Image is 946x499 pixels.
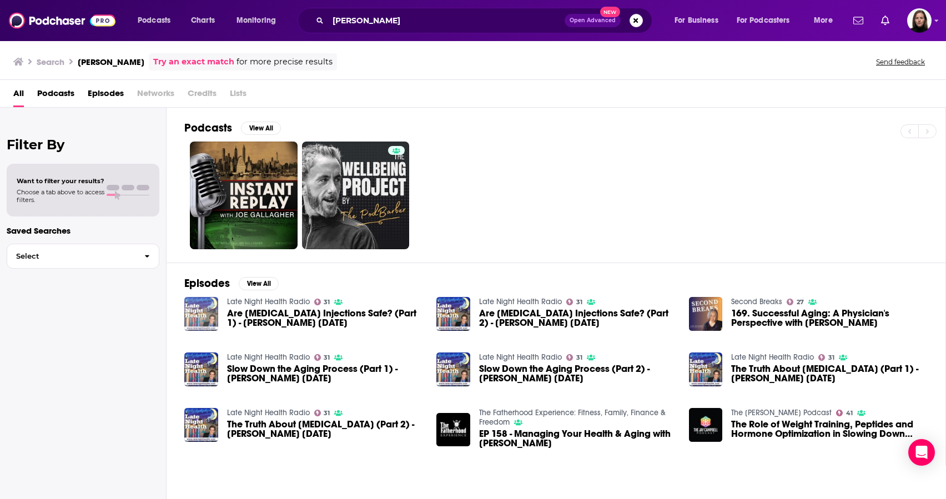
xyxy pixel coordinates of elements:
button: open menu [229,12,290,29]
div: Search podcasts, credits, & more... [308,8,663,33]
a: Late Night Health Radio [227,297,310,306]
a: Charts [184,12,222,29]
span: The Role of Weight Training, Peptides and Hormone Optimization in Slowing Down Aging w/[PERSON_NAME] [731,420,928,438]
a: The Jay Campbell Podcast [731,408,832,417]
a: Podcasts [37,84,74,107]
button: Select [7,244,159,269]
a: Show notifications dropdown [877,11,894,30]
span: Are [MEDICAL_DATA] Injections Safe? (Part 2) - [PERSON_NAME] [DATE] [479,309,676,327]
a: The Truth About Hormone Replacement Therapy (Part 1) - Dr Mickey Barber 3/22/14 [731,364,928,383]
img: Slow Down the Aging Process (Part 1) - Dr. Mickey Barber 5/31/14 [184,352,218,386]
a: Are Testosterone Injections Safe? (Part 1) - Dr. Mickey Barber 4/19/14 [227,309,424,327]
a: 31 [818,354,834,361]
img: User Profile [907,8,932,33]
span: Lists [230,84,246,107]
a: Slow Down the Aging Process (Part 2) - Dr. Mickey Barber 5/31/14 [479,364,676,383]
a: 41 [836,410,853,416]
span: All [13,84,24,107]
span: 31 [828,355,834,360]
a: Slow Down the Aging Process (Part 1) - Dr. Mickey Barber 5/31/14 [227,364,424,383]
button: Open AdvancedNew [565,14,621,27]
button: open menu [729,12,806,29]
img: 169. Successful Aging: A Physician's Perspective with Dr. Mickey Barber [689,297,723,331]
button: open menu [667,12,732,29]
a: PodcastsView All [184,121,281,135]
span: Are [MEDICAL_DATA] Injections Safe? (Part 1) - [PERSON_NAME] [DATE] [227,309,424,327]
span: 31 [324,355,330,360]
p: Saved Searches [7,225,159,236]
span: 27 [797,300,804,305]
button: View All [239,277,279,290]
span: Networks [137,84,174,107]
img: Slow Down the Aging Process (Part 2) - Dr. Mickey Barber 5/31/14 [436,352,470,386]
h3: Search [37,57,64,67]
h2: Podcasts [184,121,232,135]
div: Open Intercom Messenger [908,439,935,466]
a: The Fatherhood Experience: Fitness, Family, Finance & Freedom [479,408,666,427]
button: open menu [130,12,185,29]
a: 31 [566,299,582,305]
img: Are Testosterone Injections Safe? (Part 2) - Dr. Mickey Barber 4/19/14 [436,297,470,331]
h2: Filter By [7,137,159,153]
a: 31 [314,299,330,305]
span: Podcasts [138,13,170,28]
span: Charts [191,13,215,28]
a: Late Night Health Radio [731,352,814,362]
a: 169. Successful Aging: A Physician's Perspective with Dr. Mickey Barber [731,309,928,327]
a: Episodes [88,84,124,107]
a: EpisodesView All [184,276,279,290]
img: The Truth About Hormone Replacement Therapy (Part 2) - Dr. Mickey Barber 3/22/14 [184,408,218,442]
img: EP 158 - Managing Your Health & Aging with Dr. Mickey Barber [436,413,470,447]
span: 169. Successful Aging: A Physician's Perspective with [PERSON_NAME] [731,309,928,327]
a: Late Night Health Radio [479,297,562,306]
a: The Truth About Hormone Replacement Therapy (Part 2) - Dr. Mickey Barber 3/22/14 [227,420,424,438]
a: Late Night Health Radio [227,408,310,417]
span: Want to filter your results? [17,177,104,185]
a: Try an exact match [153,56,234,68]
button: Send feedback [873,57,928,67]
a: Podchaser - Follow, Share and Rate Podcasts [9,10,115,31]
span: The Truth About [MEDICAL_DATA] (Part 2) - [PERSON_NAME] [DATE] [227,420,424,438]
span: The Truth About [MEDICAL_DATA] (Part 1) - [PERSON_NAME] [DATE] [731,364,928,383]
span: More [814,13,833,28]
a: 31 [314,410,330,416]
span: 31 [576,300,582,305]
span: Select [7,253,135,260]
a: 31 [314,354,330,361]
span: Choose a tab above to access filters. [17,188,104,204]
button: Show profile menu [907,8,932,33]
span: 31 [576,355,582,360]
a: The Role of Weight Training, Peptides and Hormone Optimization in Slowing Down Aging w/Dr. Mickey... [731,420,928,438]
button: View All [241,122,281,135]
a: EP 158 - Managing Your Health & Aging with Dr. Mickey Barber [479,429,676,448]
a: Are Testosterone Injections Safe? (Part 2) - Dr. Mickey Barber 4/19/14 [479,309,676,327]
img: The Truth About Hormone Replacement Therapy (Part 1) - Dr Mickey Barber 3/22/14 [689,352,723,386]
span: Open Advanced [570,18,616,23]
span: 41 [846,411,853,416]
h3: [PERSON_NAME] [78,57,144,67]
span: 31 [324,300,330,305]
a: Show notifications dropdown [849,11,868,30]
span: 31 [324,411,330,416]
img: Are Testosterone Injections Safe? (Part 1) - Dr. Mickey Barber 4/19/14 [184,297,218,331]
span: Logged in as BevCat3 [907,8,932,33]
h2: Episodes [184,276,230,290]
span: For Podcasters [737,13,790,28]
span: Monitoring [236,13,276,28]
input: Search podcasts, credits, & more... [328,12,565,29]
span: For Business [675,13,718,28]
a: The Role of Weight Training, Peptides and Hormone Optimization in Slowing Down Aging w/Dr. Mickey... [689,408,723,442]
a: Second Breaks [731,297,782,306]
a: 27 [787,299,804,305]
a: 31 [566,354,582,361]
